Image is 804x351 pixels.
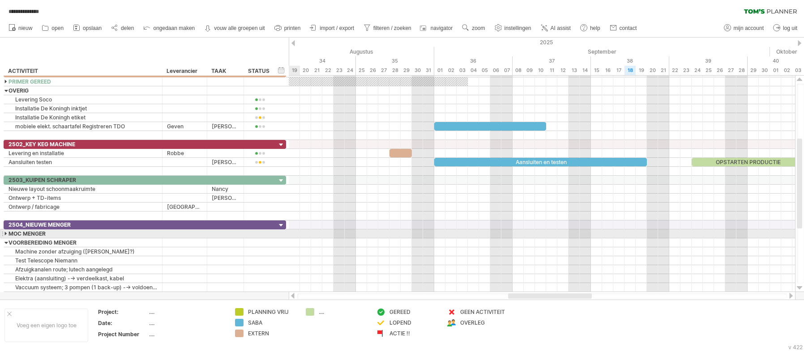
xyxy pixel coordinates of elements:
[98,319,147,327] div: Date:
[320,25,354,31] span: import / export
[419,22,455,34] a: navigator
[378,66,389,75] div: woensdag, 27 Augustus 2025
[535,66,546,75] div: woensdag, 10 September 2025
[636,66,647,75] div: vrijdag, 19 September 2025
[613,66,624,75] div: woensdag, 17 September 2025
[149,330,224,338] div: ....
[423,66,434,75] div: zondag, 31 Augustus 2025
[248,308,297,316] div: PLANNING VRIJ
[51,25,64,31] span: open
[591,56,669,66] div: 38
[551,25,571,31] span: AI assist
[284,25,301,31] span: printen
[539,22,573,34] a: AI assist
[9,274,158,283] div: Elektra (aansluiting) --> verdeelkast, kabel
[472,25,485,31] span: zoom
[4,309,88,342] div: Voeg een eigen logo toe
[9,95,158,104] div: Levering Soco
[569,66,580,75] div: zaterdag, 13 September 2025
[141,22,197,34] a: ongedaan maken
[490,66,501,75] div: zaterdag, 6 September 2025
[389,330,438,337] div: ACTIE !!
[9,229,158,238] div: MOC MENGER
[792,66,804,75] div: vrijdag, 3 Oktober 2025
[434,56,513,66] div: 36
[492,22,534,34] a: instellingen
[212,158,239,166] div: [PERSON_NAME]
[457,66,468,75] div: woensdag, 3 September 2025
[9,256,158,265] div: Test Telescope Niemann
[212,122,239,131] div: [PERSON_NAME]
[9,176,158,184] div: 2503_KUIPEN SCHRAPER
[9,185,158,193] div: Nieuwe layout schoonmaakruimte
[620,25,637,31] span: contact
[278,56,356,66] div: 34
[669,66,680,75] div: maandag, 22 September 2025
[669,56,748,66] div: 39
[434,158,647,166] div: Aansluiten en testen
[624,66,636,75] div: donderdag, 18 September 2025
[9,113,158,122] div: Installatie De Koningh etiket
[345,66,356,75] div: zondag, 24 Augustus 2025
[202,22,267,34] a: vouw alle groepen uit
[692,66,703,75] div: woensdag, 24 September 2025
[431,25,453,31] span: navigator
[389,319,438,326] div: LOPEND
[272,22,304,34] a: printen
[445,66,457,75] div: dinsdag, 2 September 2025
[211,67,239,76] div: TAAK
[783,25,797,31] span: log uit
[501,66,513,75] div: zondag, 7 September 2025
[9,77,158,86] div: PRIMER GEREED
[722,22,766,34] a: mijn account
[214,25,265,31] strong: vouw alle groepen uit
[149,308,224,316] div: ....
[647,66,658,75] div: zaterdag, 20 September 2025
[788,344,803,351] div: v 422
[434,47,770,56] div: September 2025
[98,308,147,316] div: Project:
[9,220,158,229] div: 2504_NIEUWE MENGER
[389,308,438,316] div: GEREED
[460,319,509,326] div: OVERLEG
[580,66,591,75] div: zondag, 14 September 2025
[311,66,322,75] div: donderdag, 21 Augustus 2025
[9,283,158,292] div: Vaccuum systeem; 3 pompen (1 back-up) --> voldoende
[300,66,311,75] div: woensdag, 20 Augustus 2025
[289,66,300,75] div: dinsdag, 19 Augustus 2025
[71,22,104,34] a: opslaan
[373,25,411,31] span: filteren / zoeken
[319,308,368,316] div: ....
[18,25,32,31] span: nieuw
[356,66,367,75] div: maandag, 25 Augustus 2025
[692,158,804,166] div: OPSTARTEN PRODUCTIE
[83,25,102,31] span: opslaan
[361,22,414,34] a: filteren / zoeken
[167,203,202,211] div: [GEOGRAPHIC_DATA]
[578,22,603,34] a: help
[557,66,569,75] div: vrijdag, 12 September 2025
[546,66,557,75] div: donderdag, 11 September 2025
[9,158,158,166] div: Aansluiten testen
[121,25,134,31] span: delen
[736,66,748,75] div: zondag, 28 September 2025
[167,122,202,131] div: Geven
[9,149,158,157] div: Levering en installatie
[703,66,714,75] div: donderdag, 25 September 2025
[98,330,147,338] div: Project Number
[8,67,157,76] div: ACTIVITEIT
[725,66,736,75] div: zaterdag, 27 September 2025
[9,265,158,274] div: Afzuigkanalen route; lutech aangelegd
[322,66,334,75] div: vrijdag, 22 Augustus 2025
[759,66,770,75] div: dinsdag, 30 September 2025
[591,66,602,75] div: maandag, 15 September 2025
[748,66,759,75] div: maandag, 29 September 2025
[9,140,158,148] div: 2502_KEY KEG MACHINE
[590,25,600,31] span: help
[153,25,195,31] span: ongedaan maken
[334,66,345,75] div: zaterdag, 23 Augustus 2025
[680,66,692,75] div: dinsdag, 23 September 2025
[6,22,35,34] a: nieuw
[770,66,781,75] div: woensdag, 1 Oktober 2025
[460,22,488,34] a: zoom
